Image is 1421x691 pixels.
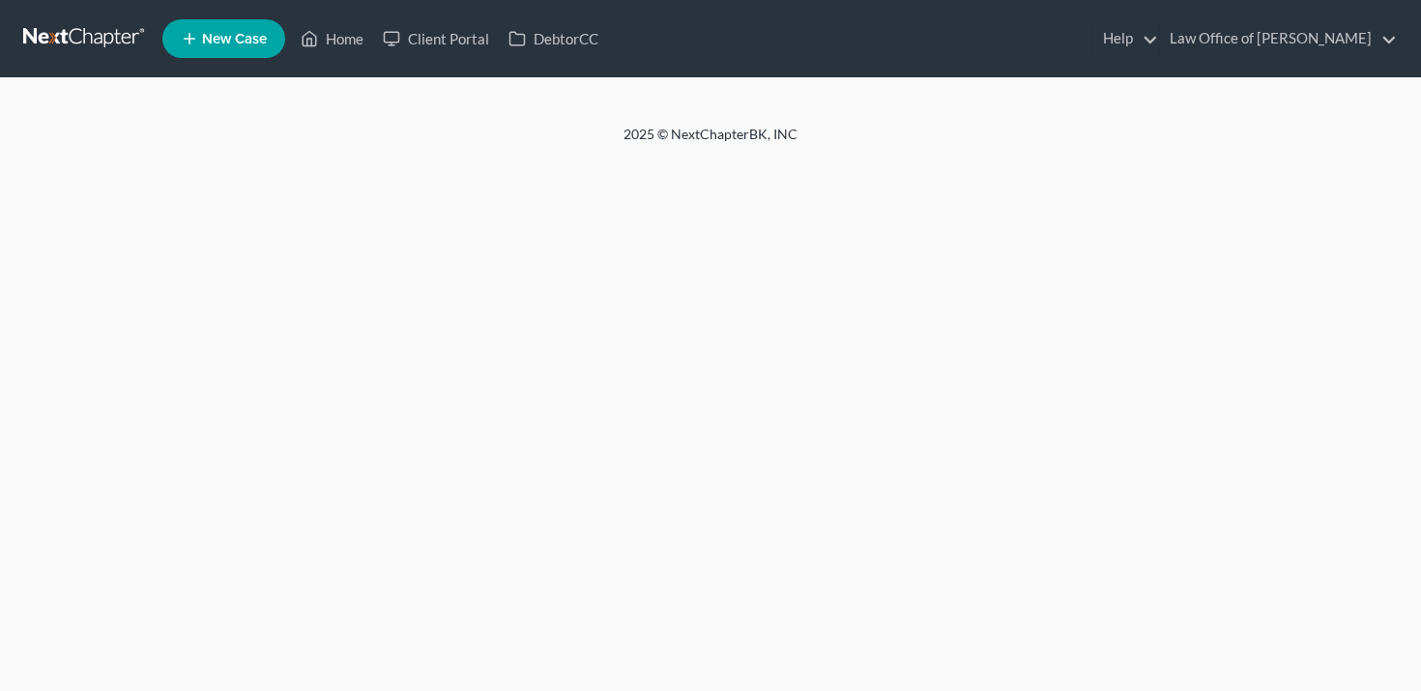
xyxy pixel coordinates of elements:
div: 2025 © NextChapterBK, INC [159,125,1261,159]
new-legal-case-button: New Case [162,19,285,58]
a: Client Portal [373,21,499,56]
a: Help [1093,21,1158,56]
a: Home [291,21,373,56]
a: DebtorCC [499,21,608,56]
a: Law Office of [PERSON_NAME] [1160,21,1397,56]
